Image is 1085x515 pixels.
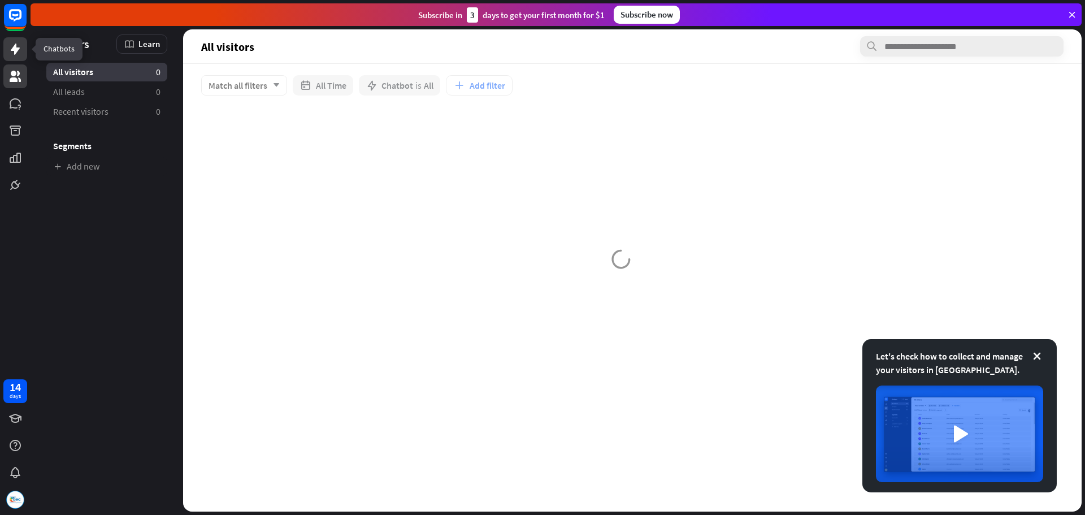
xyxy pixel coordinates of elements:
[156,66,160,78] aside: 0
[53,66,93,78] span: All visitors
[46,83,167,101] a: All leads 0
[876,349,1043,376] div: Let's check how to collect and manage your visitors in [GEOGRAPHIC_DATA].
[46,102,167,121] a: Recent visitors 0
[46,140,167,152] h3: Segments
[9,5,43,38] button: Open LiveChat chat widget
[53,37,89,50] span: Visitors
[614,6,680,24] div: Subscribe now
[418,7,605,23] div: Subscribe in days to get your first month for $1
[138,38,160,49] span: Learn
[10,382,21,392] div: 14
[53,86,85,98] span: All leads
[156,106,160,118] aside: 0
[46,157,167,176] a: Add new
[876,386,1043,482] img: image
[53,106,108,118] span: Recent visitors
[3,379,27,403] a: 14 days
[156,86,160,98] aside: 0
[201,40,254,53] span: All visitors
[467,7,478,23] div: 3
[10,392,21,400] div: days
